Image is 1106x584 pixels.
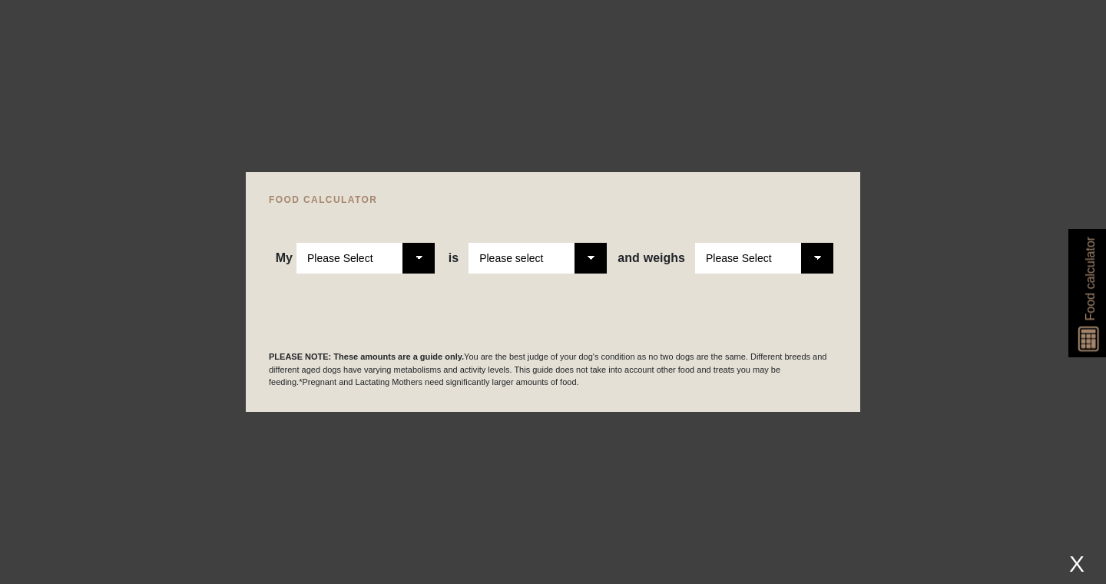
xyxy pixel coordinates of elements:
[618,251,643,265] span: and
[269,195,837,204] h4: FOOD CALCULATOR
[449,251,459,265] span: is
[276,251,293,265] span: My
[1063,551,1091,576] div: X
[1081,237,1099,320] span: Food calculator
[269,350,837,389] p: You are the best judge of your dog's condition as no two dogs are the same. Different breeds and ...
[269,352,464,361] b: PLEASE NOTE: These amounts are a guide only.
[618,251,685,265] span: weighs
